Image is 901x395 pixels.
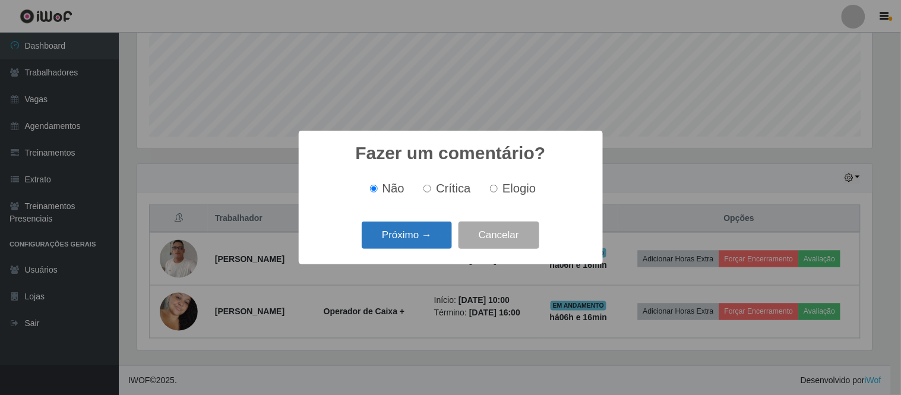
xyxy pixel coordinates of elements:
span: Crítica [436,182,471,195]
input: Crítica [423,185,431,192]
h2: Fazer um comentário? [355,143,545,164]
span: Não [382,182,404,195]
button: Próximo → [362,222,452,249]
button: Cancelar [459,222,539,249]
input: Elogio [490,185,498,192]
span: Elogio [502,182,536,195]
input: Não [370,185,378,192]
